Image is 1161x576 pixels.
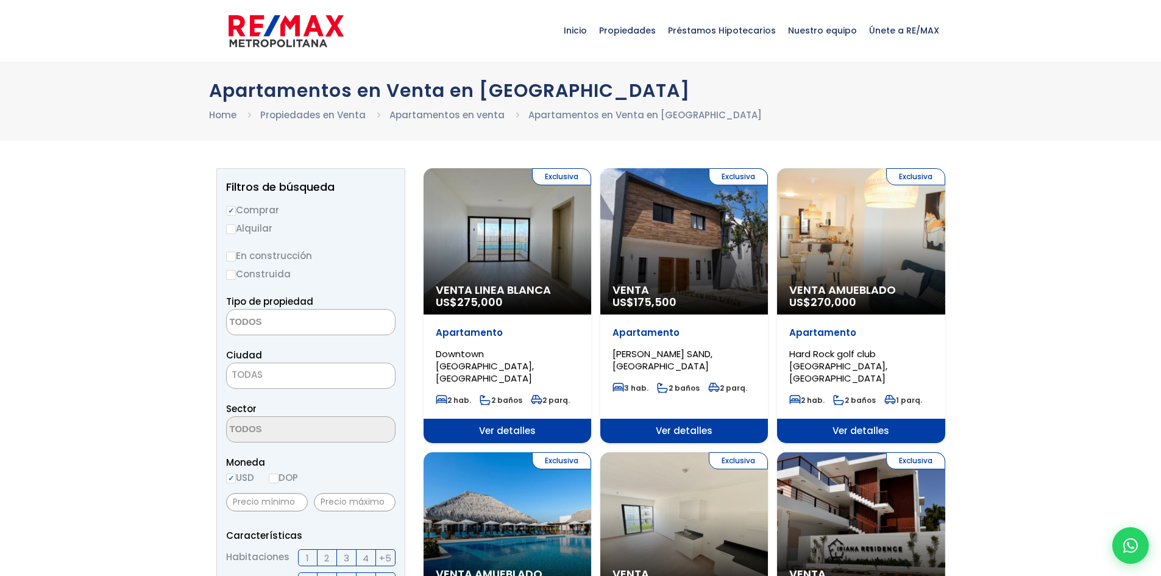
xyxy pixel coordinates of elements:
[612,294,676,310] span: US$
[593,12,662,49] span: Propiedades
[634,294,676,310] span: 175,500
[600,419,768,443] span: Ver detalles
[229,13,344,49] img: remax-metropolitana-logo
[886,452,945,469] span: Exclusiva
[269,470,298,485] label: DOP
[531,395,570,405] span: 2 parq.
[709,168,768,185] span: Exclusiva
[884,395,922,405] span: 1 parq.
[600,168,768,443] a: Exclusiva Venta US$175,500 Apartamento [PERSON_NAME] SAND, [GEOGRAPHIC_DATA] 3 hab. 2 baños 2 par...
[363,550,369,566] span: 4
[662,12,782,49] span: Préstamos Hipotecarios
[657,383,700,393] span: 2 baños
[226,402,257,415] span: Sector
[436,294,503,310] span: US$
[708,383,747,393] span: 2 parq.
[532,452,591,469] span: Exclusiva
[863,12,945,49] span: Únete a RE/MAX
[226,206,236,216] input: Comprar
[226,248,396,263] label: En construcción
[227,417,345,443] textarea: Search
[260,108,366,121] a: Propiedades en Venta
[789,284,932,296] span: Venta Amueblado
[777,419,945,443] span: Ver detalles
[528,107,762,123] li: Apartamentos en Venta en [GEOGRAPHIC_DATA]
[436,347,534,385] span: Downtown [GEOGRAPHIC_DATA], [GEOGRAPHIC_DATA]
[789,327,932,339] p: Apartamento
[789,347,887,385] span: Hard Rock golf club [GEOGRAPHIC_DATA], [GEOGRAPHIC_DATA]
[389,108,505,121] a: Apartamentos en venta
[226,349,262,361] span: Ciudad
[226,363,396,389] span: TODAS
[226,181,396,193] h2: Filtros de búsqueda
[457,294,503,310] span: 275,000
[226,549,289,566] span: Habitaciones
[226,252,236,261] input: En construcción
[227,310,345,336] textarea: Search
[612,327,756,339] p: Apartamento
[811,294,856,310] span: 270,000
[209,80,953,101] h1: Apartamentos en Venta en [GEOGRAPHIC_DATA]
[344,550,349,566] span: 3
[833,395,876,405] span: 2 baños
[789,395,825,405] span: 2 hab.
[379,550,391,566] span: +5
[612,383,648,393] span: 3 hab.
[436,284,579,296] span: Venta Linea Blanca
[532,168,591,185] span: Exclusiva
[269,474,279,483] input: DOP
[226,455,396,470] span: Moneda
[226,474,236,483] input: USD
[424,419,591,443] span: Ver detalles
[226,270,236,280] input: Construida
[324,550,329,566] span: 2
[777,168,945,443] a: Exclusiva Venta Amueblado US$270,000 Apartamento Hard Rock golf club [GEOGRAPHIC_DATA], [GEOGRAPH...
[226,493,308,511] input: Precio mínimo
[226,224,236,234] input: Alquilar
[612,347,712,372] span: [PERSON_NAME] SAND, [GEOGRAPHIC_DATA]
[226,470,254,485] label: USD
[709,452,768,469] span: Exclusiva
[789,294,856,310] span: US$
[424,168,591,443] a: Exclusiva Venta Linea Blanca US$275,000 Apartamento Downtown [GEOGRAPHIC_DATA], [GEOGRAPHIC_DATA]...
[436,327,579,339] p: Apartamento
[226,202,396,218] label: Comprar
[232,368,263,381] span: TODAS
[226,221,396,236] label: Alquilar
[782,12,863,49] span: Nuestro equipo
[209,108,236,121] a: Home
[314,493,396,511] input: Precio máximo
[226,528,396,543] p: Características
[558,12,593,49] span: Inicio
[886,168,945,185] span: Exclusiva
[306,550,309,566] span: 1
[612,284,756,296] span: Venta
[226,266,396,282] label: Construida
[480,395,522,405] span: 2 baños
[227,366,395,383] span: TODAS
[226,295,313,308] span: Tipo de propiedad
[436,395,471,405] span: 2 hab.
